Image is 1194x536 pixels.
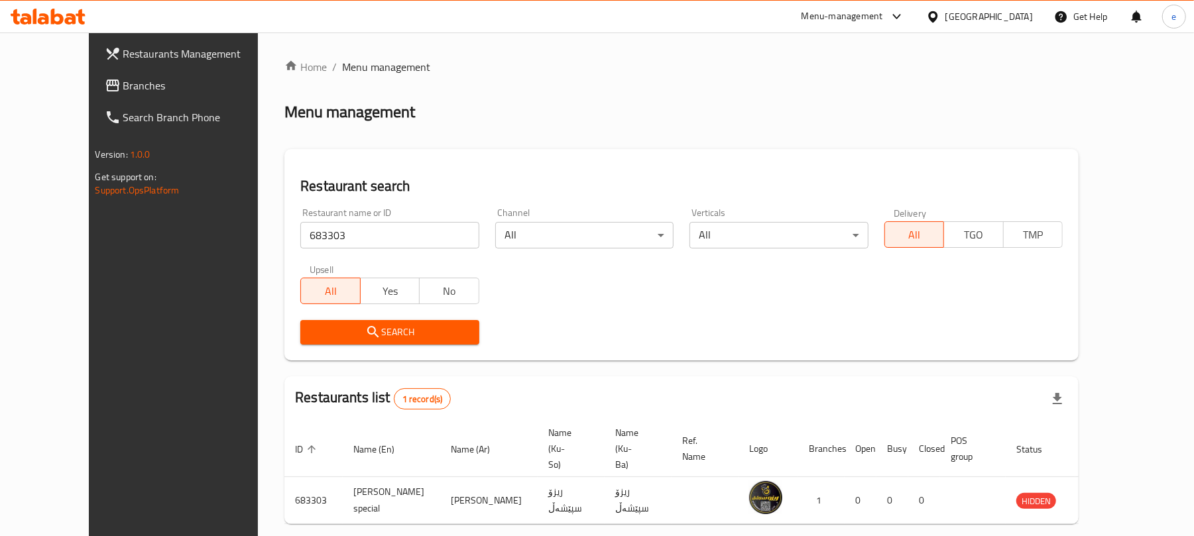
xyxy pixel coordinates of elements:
span: Name (En) [353,441,412,457]
nav: breadcrumb [284,59,1079,75]
th: Busy [876,421,908,477]
span: POS group [951,433,990,464]
img: Rizo special [749,481,782,514]
td: [PERSON_NAME] [440,477,538,524]
table: enhanced table [284,421,1121,524]
span: Menu management [342,59,430,75]
th: Open [845,421,876,477]
span: ID [295,441,320,457]
div: Total records count [394,388,451,409]
td: ریزۆ سپێشەڵ [605,477,672,524]
span: Search [311,324,469,341]
h2: Restaurant search [300,176,1063,196]
span: No [425,282,474,301]
span: Version: [95,146,128,163]
span: Name (Ku-So) [548,425,589,472]
span: 1 record(s) [394,393,451,405]
span: All [306,282,355,301]
span: Search Branch Phone [123,109,278,125]
a: Search Branch Phone [94,101,288,133]
button: All [884,221,945,248]
span: Status [1016,441,1059,457]
label: Upsell [310,264,334,274]
span: TGO [949,225,998,244]
span: Restaurants Management [123,46,278,62]
span: Yes [366,282,415,301]
span: All [890,225,939,244]
td: ریزۆ سپێشەڵ [538,477,605,524]
a: Branches [94,70,288,101]
span: e [1171,9,1176,24]
div: [GEOGRAPHIC_DATA] [945,9,1033,24]
span: Name (Ar) [451,441,507,457]
button: TMP [1003,221,1063,248]
button: Yes [360,278,420,304]
button: TGO [943,221,1004,248]
h2: Menu management [284,101,415,123]
th: Branches [798,421,845,477]
span: Ref. Name [682,433,723,464]
span: 1.0.0 [130,146,150,163]
span: HIDDEN [1016,494,1056,509]
div: Menu-management [802,9,883,25]
div: HIDDEN [1016,493,1056,509]
button: All [300,278,361,304]
td: 683303 [284,477,343,524]
th: Action [1075,421,1121,477]
span: TMP [1009,225,1058,244]
button: Search [300,320,479,345]
h2: Restaurants list [295,388,451,409]
th: Logo [739,421,798,477]
span: Get support on: [95,168,156,186]
a: Restaurants Management [94,38,288,70]
li: / [332,59,337,75]
td: 0 [876,477,908,524]
td: [PERSON_NAME] special [343,477,440,524]
div: Export file [1042,383,1073,415]
label: Delivery [894,208,927,217]
span: Branches [123,78,278,93]
td: 1 [798,477,845,524]
input: Search for restaurant name or ID.. [300,222,479,248]
a: Support.OpsPlatform [95,182,180,199]
td: 0 [845,477,876,524]
th: Closed [908,421,940,477]
td: 0 [908,477,940,524]
div: All [689,222,868,248]
button: No [419,278,479,304]
span: Name (Ku-Ba) [615,425,656,472]
a: Home [284,59,327,75]
div: All [495,222,674,248]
